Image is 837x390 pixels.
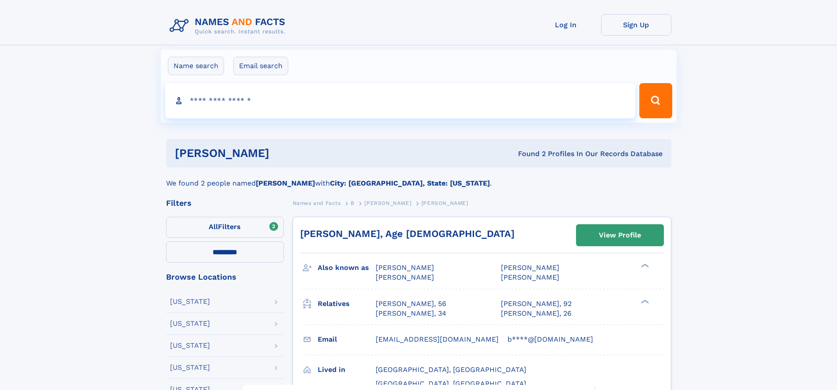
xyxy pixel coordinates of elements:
a: View Profile [576,225,663,246]
span: [GEOGRAPHIC_DATA], [GEOGRAPHIC_DATA] [376,379,526,388]
h3: Relatives [318,296,376,311]
a: Log In [531,14,601,36]
a: Sign Up [601,14,671,36]
div: Browse Locations [166,273,284,281]
a: [PERSON_NAME], 34 [376,309,446,318]
div: [US_STATE] [170,364,210,371]
b: City: [GEOGRAPHIC_DATA], State: [US_STATE] [330,179,490,187]
a: [PERSON_NAME], Age [DEMOGRAPHIC_DATA] [300,228,515,239]
h3: Lived in [318,362,376,377]
div: ❯ [639,299,649,304]
a: [PERSON_NAME], 56 [376,299,446,309]
span: All [209,222,218,231]
span: [PERSON_NAME] [501,273,559,281]
span: [PERSON_NAME] [364,200,411,206]
label: Filters [166,217,284,238]
div: ❯ [639,263,649,269]
h3: Email [318,332,376,347]
span: B [351,200,355,206]
a: B [351,197,355,208]
div: [US_STATE] [170,320,210,327]
span: [PERSON_NAME] [376,263,434,272]
span: [EMAIL_ADDRESS][DOMAIN_NAME] [376,335,499,343]
a: [PERSON_NAME], 92 [501,299,572,309]
span: [PERSON_NAME] [501,263,559,272]
img: Logo Names and Facts [166,14,293,38]
button: Search Button [639,83,672,118]
input: search input [165,83,636,118]
b: [PERSON_NAME] [256,179,315,187]
span: [GEOGRAPHIC_DATA], [GEOGRAPHIC_DATA] [376,365,526,374]
h3: Also known as [318,260,376,275]
div: Filters [166,199,284,207]
a: [PERSON_NAME], 26 [501,309,572,318]
a: [PERSON_NAME] [364,197,411,208]
div: View Profile [599,225,641,245]
div: [US_STATE] [170,342,210,349]
div: [US_STATE] [170,298,210,305]
div: Found 2 Profiles In Our Records Database [394,149,663,159]
span: [PERSON_NAME] [376,273,434,281]
div: We found 2 people named with . [166,168,671,189]
label: Name search [168,57,224,75]
a: Names and Facts [293,197,341,208]
h1: [PERSON_NAME] [175,148,394,159]
label: Email search [233,57,288,75]
span: [PERSON_NAME] [421,200,468,206]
